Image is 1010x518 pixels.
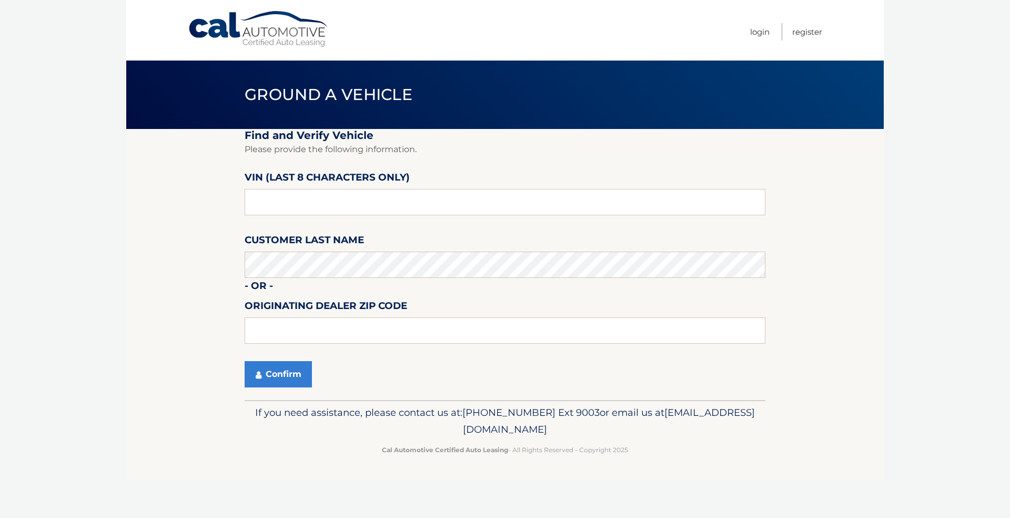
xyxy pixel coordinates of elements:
[750,23,770,41] a: Login
[188,11,330,48] a: Cal Automotive
[245,232,364,252] label: Customer Last Name
[245,170,410,189] label: VIN (last 8 characters only)
[245,85,412,104] span: Ground a Vehicle
[245,129,765,142] h2: Find and Verify Vehicle
[251,404,759,438] p: If you need assistance, please contact us at: or email us at
[245,142,765,157] p: Please provide the following information.
[382,446,508,454] strong: Cal Automotive Certified Auto Leasing
[251,444,759,455] p: - All Rights Reserved - Copyright 2025
[792,23,822,41] a: Register
[245,298,407,317] label: Originating Dealer Zip Code
[245,361,312,387] button: Confirm
[462,406,600,419] span: [PHONE_NUMBER] Ext 9003
[245,278,273,297] label: - or -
